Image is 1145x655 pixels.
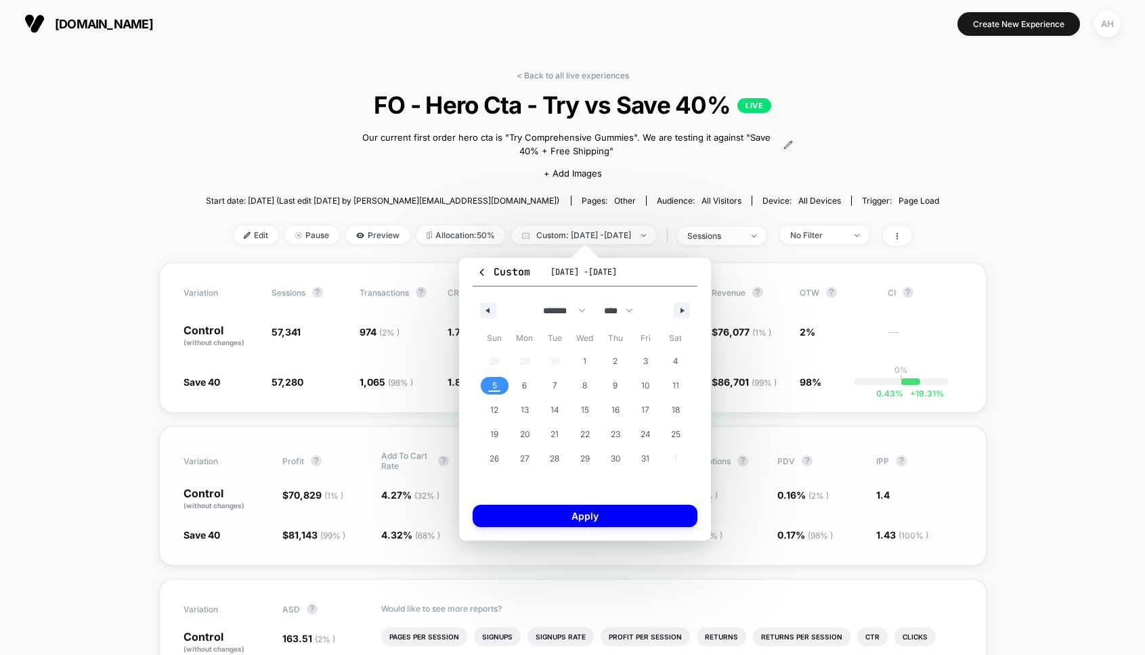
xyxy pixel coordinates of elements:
span: 0.43 % [876,388,903,399]
li: Clicks [894,627,936,646]
p: Would like to see more reports? [381,604,962,614]
div: AH [1094,11,1121,37]
span: 4.27 % [381,489,439,501]
span: ( 2 % ) [808,491,829,501]
span: CI [888,287,962,298]
button: 17 [630,398,661,422]
span: ( 2 % ) [315,634,335,644]
span: 30 [611,447,620,471]
button: 13 [510,398,540,422]
span: 70,829 [288,489,343,501]
li: Returns Per Session [753,627,850,646]
span: + [910,388,915,399]
div: Trigger: [862,196,939,206]
span: 7 [553,374,557,398]
span: ( 98 % ) [388,378,413,388]
span: 8 [582,374,587,398]
span: 4.32 % [381,529,440,541]
span: 76,077 [718,326,771,338]
button: 7 [540,374,570,398]
span: 31 [641,447,649,471]
button: ? [896,455,907,466]
button: 8 [570,374,601,398]
span: Variation [183,604,258,614]
span: PDV [777,456,795,466]
p: Control [183,325,258,348]
span: (without changes) [183,501,244,510]
img: rebalance [427,231,432,239]
span: 10 [641,374,649,398]
p: Control [183,631,269,654]
span: ( 100 % ) [899,530,928,541]
span: Sessions [272,288,305,298]
div: No Filter [790,230,844,240]
span: Tue [540,327,570,349]
span: 20 [520,422,530,447]
span: $ [282,529,345,541]
button: ? [311,455,322,466]
span: ( 98 % ) [808,530,833,541]
button: ? [826,287,837,298]
span: Page Load [899,196,939,206]
span: 4 [673,349,678,374]
span: 11 [672,374,679,398]
span: Our current first order hero cta is "Try Comprehensive Gummies". We are testing it against "Save ... [352,131,779,158]
span: 57,280 [272,376,303,388]
span: 23 [611,422,620,447]
button: 16 [600,398,630,422]
span: 12 [490,398,498,422]
button: 28 [540,447,570,471]
button: 24 [630,422,661,447]
button: Apply [473,505,697,527]
span: 16 [611,398,620,422]
p: | [900,375,903,385]
button: 3 [630,349,661,374]
span: OTW [800,287,874,298]
button: 18 [660,398,691,422]
span: Variation [183,451,258,471]
li: Signups [474,627,521,646]
button: 26 [479,447,510,471]
span: Transactions [360,288,409,298]
span: ( 1 % ) [752,327,771,338]
span: 19.31 % [903,388,944,399]
span: Preview [346,226,410,244]
li: Returns [697,627,746,646]
button: ? [802,455,813,466]
button: 5 [479,374,510,398]
img: end [855,234,859,237]
button: 27 [510,447,540,471]
p: 0% [894,365,908,375]
button: ? [312,287,323,298]
span: 22 [580,422,590,447]
div: sessions [687,231,741,241]
button: 20 [510,422,540,447]
span: 81,143 [288,529,345,541]
span: Save 40 [183,376,220,388]
span: 1.43 [876,529,928,541]
button: 15 [570,398,601,422]
img: calendar [522,232,530,239]
button: 12 [479,398,510,422]
button: 10 [630,374,661,398]
span: $ [712,376,777,388]
span: Wed [570,327,601,349]
span: Custom [477,265,530,279]
span: 2 [613,349,618,374]
span: ( 32 % ) [414,491,439,501]
button: Create New Experience [957,12,1080,36]
button: 22 [570,422,601,447]
button: 2 [600,349,630,374]
button: 4 [660,349,691,374]
span: 17 [641,398,649,422]
span: 98% [800,376,821,388]
span: Start date: [DATE] (Last edit [DATE] by [PERSON_NAME][EMAIL_ADDRESS][DOMAIN_NAME]) [206,196,559,206]
li: Profit Per Session [601,627,690,646]
button: 30 [600,447,630,471]
span: Variation [183,287,258,298]
span: Edit [234,226,278,244]
span: Revenue [712,288,746,298]
button: ? [752,287,763,298]
span: Sun [479,327,510,349]
span: 6 [522,374,527,398]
